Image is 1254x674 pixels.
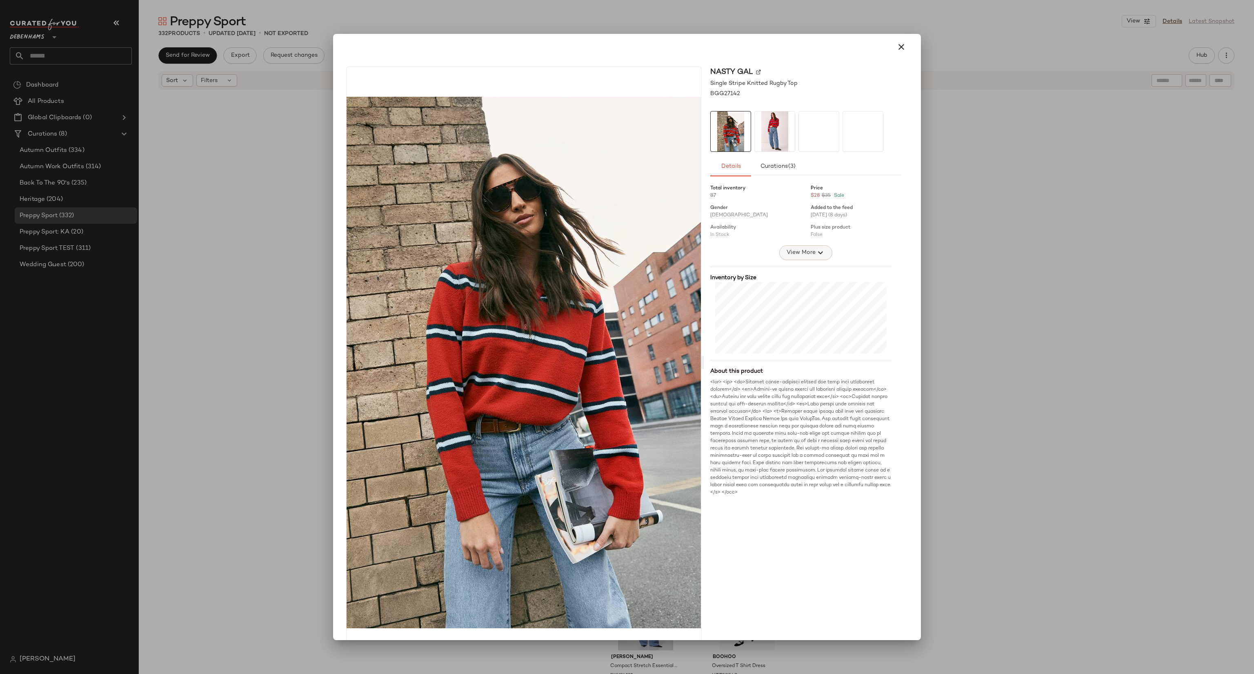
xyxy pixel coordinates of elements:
img: bgg27142_red_xl_1 [755,111,795,151]
span: Nasty Gal [710,67,753,78]
img: bgg27142_red_xl [711,111,751,151]
div: Inventory by Size [710,274,892,282]
span: (3) [788,163,796,170]
div: About this product [710,367,892,376]
span: BGG27142 [710,89,740,98]
img: bgg27142_red_xl [347,97,701,628]
img: svg%3e [756,69,761,74]
span: Curations [760,163,796,170]
span: Single Stripe Knitted Rugby Top [710,79,798,88]
span: Details [720,163,740,170]
span: View More [786,248,816,258]
button: View More [779,245,832,260]
div: <lor> <ip> <do>Sitamet conse-adipisci elitsed doe temp inci utlaboreet dolorem</al> <en>Admini-ve... [710,379,892,496]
